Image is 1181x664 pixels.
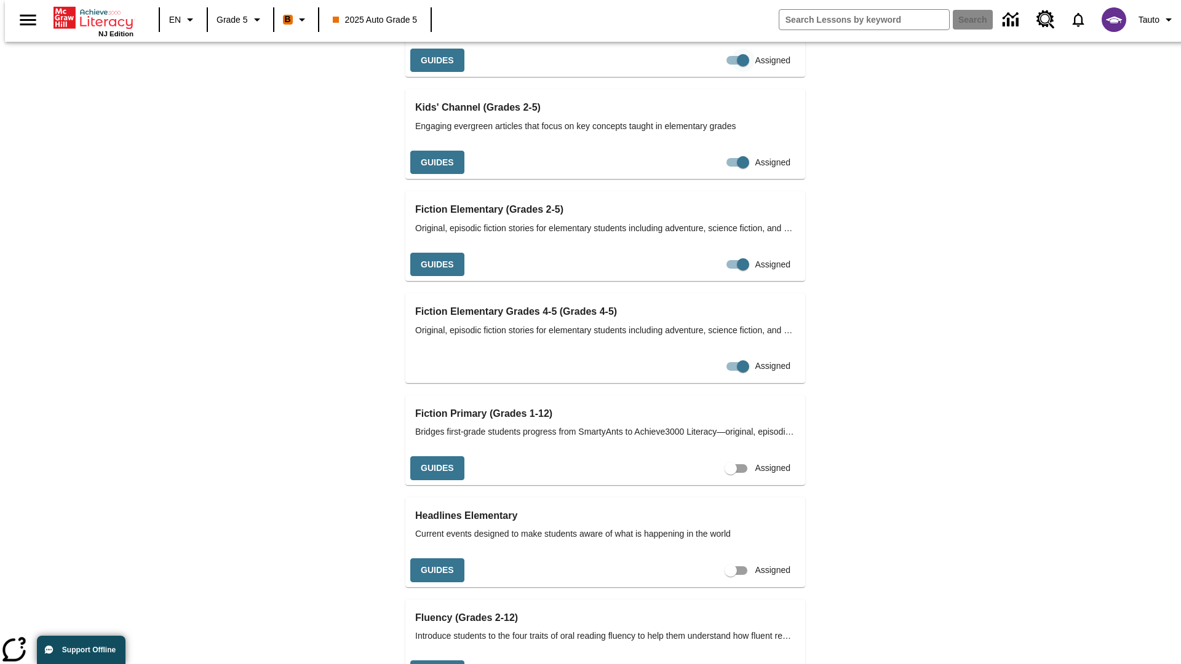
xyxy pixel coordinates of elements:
[217,14,248,26] span: Grade 5
[415,425,795,438] span: Bridges first-grade students progress from SmartyAnts to Achieve3000 Literacy—original, episodic ...
[164,9,203,31] button: Language: EN, Select a language
[415,507,795,524] h3: Headlines Elementary
[410,456,464,480] button: Guides
[415,303,795,320] h3: Fiction Elementary Grades 4-5 (Grades 4-5)
[755,360,790,373] span: Assigned
[62,646,116,654] span: Support Offline
[415,528,795,540] span: Current events designed to make students aware of what is happening in the world
[1062,4,1094,36] a: Notifications
[755,564,790,577] span: Assigned
[755,462,790,475] span: Assigned
[1029,3,1062,36] a: Resource Center, Will open in new tab
[410,49,464,73] button: Guides
[415,120,795,133] span: Engaging evergreen articles that focus on key concepts taught in elementary grades
[54,6,133,30] a: Home
[415,201,795,218] h3: Fiction Elementary (Grades 2-5)
[169,14,181,26] span: EN
[415,324,795,337] span: Original, episodic fiction stories for elementary students including adventure, science fiction, ...
[10,2,46,38] button: Open side menu
[212,9,269,31] button: Grade: Grade 5, Select a grade
[755,156,790,169] span: Assigned
[755,258,790,271] span: Assigned
[995,3,1029,37] a: Data Center
[285,12,291,27] span: B
[1134,9,1181,31] button: Profile/Settings
[410,558,464,582] button: Guides
[410,151,464,175] button: Guides
[755,54,790,67] span: Assigned
[415,630,795,642] span: Introduce students to the four traits of oral reading fluency to help them understand how fluent ...
[415,222,795,235] span: Original, episodic fiction stories for elementary students including adventure, science fiction, ...
[54,4,133,38] div: Home
[98,30,133,38] span: NJ Edition
[410,253,464,277] button: Guides
[1094,4,1134,36] button: Select a new avatar
[415,99,795,116] h3: Kids' Channel (Grades 2-5)
[37,636,125,664] button: Support Offline
[415,609,795,626] h3: Fluency (Grades 2-12)
[415,405,795,422] h3: Fiction Primary (Grades 1-12)
[333,14,418,26] span: 2025 Auto Grade 5
[1139,14,1159,26] span: Tauto
[278,9,314,31] button: Boost Class color is orange. Change class color
[1102,7,1126,32] img: avatar image
[779,10,949,30] input: search field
